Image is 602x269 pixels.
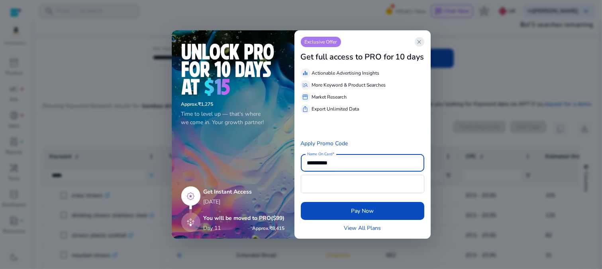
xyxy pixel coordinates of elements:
p: Actionable Advertising Insights [312,69,380,77]
span: manage_search [302,82,309,88]
mat-label: Name On Card [307,151,333,157]
iframe: Secure card payment input frame [305,176,420,192]
p: More Keyword & Product Searches [312,81,386,89]
p: Time to level up — that's where we come in. Your growth partner! [181,110,285,127]
h5: Get Instant Access [204,189,285,196]
h5: You will be moved to PRO [204,215,285,222]
p: Day 11 [204,224,221,232]
span: close [416,39,423,45]
span: Approx. [253,225,270,231]
span: Approx. [181,101,198,107]
span: ($99) [271,214,285,222]
span: ios_share [302,106,309,112]
span: storefront [302,94,309,100]
span: Pay Now [351,207,374,215]
button: Pay Now [301,202,424,220]
span: equalizer [302,70,309,76]
a: View All Plans [344,224,381,232]
p: [DATE] [204,198,285,206]
h3: 10 days [396,52,424,62]
h6: ₹8,415 [253,225,285,231]
p: Market Research [312,93,347,101]
h3: Get full access to PRO for [301,52,394,62]
p: Export Unlimited Data [312,105,359,113]
a: Apply Promo Code [301,140,348,147]
p: Exclusive Offer [301,37,341,47]
h6: ₹1,275 [181,101,285,107]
